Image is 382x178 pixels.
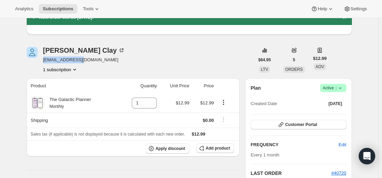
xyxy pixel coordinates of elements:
button: 5 [289,55,300,65]
button: Help [307,4,338,14]
button: #40720 [331,170,346,177]
button: [DATE] [324,99,346,109]
button: Customer Portal [251,120,346,129]
span: Sales tax (if applicable) is not displayed because it is calculated with each new order. [31,132,185,137]
span: [DATE] [329,101,342,106]
a: #40720 [331,170,346,176]
button: Analytics [11,4,37,14]
span: ORDERS [285,67,303,72]
span: Natsuki Clay [27,47,38,58]
h2: LAST ORDER [251,170,331,177]
span: Edit [339,141,346,148]
span: Analytics [15,6,33,12]
span: Active [323,85,344,91]
div: Open Intercom Messenger [359,148,375,164]
span: [EMAIL_ADDRESS][DOMAIN_NAME] [43,56,125,63]
th: Shipping [27,113,119,128]
button: Subscriptions [39,4,77,14]
span: Customer Portal [285,122,317,127]
span: Add product [206,145,230,151]
th: Quantity [119,78,159,93]
img: product img [31,96,43,110]
th: Unit Price [159,78,191,93]
span: $12.99 [313,55,327,62]
span: Apply discount [155,146,185,151]
div: [PERSON_NAME] Clay [43,47,125,54]
button: Shipping actions [218,116,229,123]
button: Apply discount [146,143,189,154]
span: | [335,85,336,91]
div: The Galactic Planner [44,96,91,110]
h2: Plan [251,85,261,91]
span: $0.00 [203,118,214,123]
button: Edit [334,139,350,150]
button: Add product [196,143,234,153]
span: Settings [351,6,367,12]
span: $12.99 [176,100,189,105]
span: $12.99 [200,100,214,105]
button: $64.95 [254,55,275,65]
button: Tools [79,4,104,14]
span: Every 1 month [251,152,279,157]
span: Help [318,6,327,12]
button: Product actions [218,99,229,106]
span: LTV [261,67,268,72]
button: Settings [340,4,371,14]
button: Product actions [43,66,78,73]
small: Monthly [50,104,64,109]
th: Price [191,78,216,93]
span: Tools [83,6,93,12]
span: 5 [293,57,295,63]
span: $64.95 [258,57,271,63]
span: Subscriptions [43,6,73,12]
span: AOV [316,64,324,69]
th: Product [27,78,119,93]
h2: FREQUENCY [251,141,339,148]
span: Created Date [251,100,277,107]
span: $12.99 [192,131,205,137]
